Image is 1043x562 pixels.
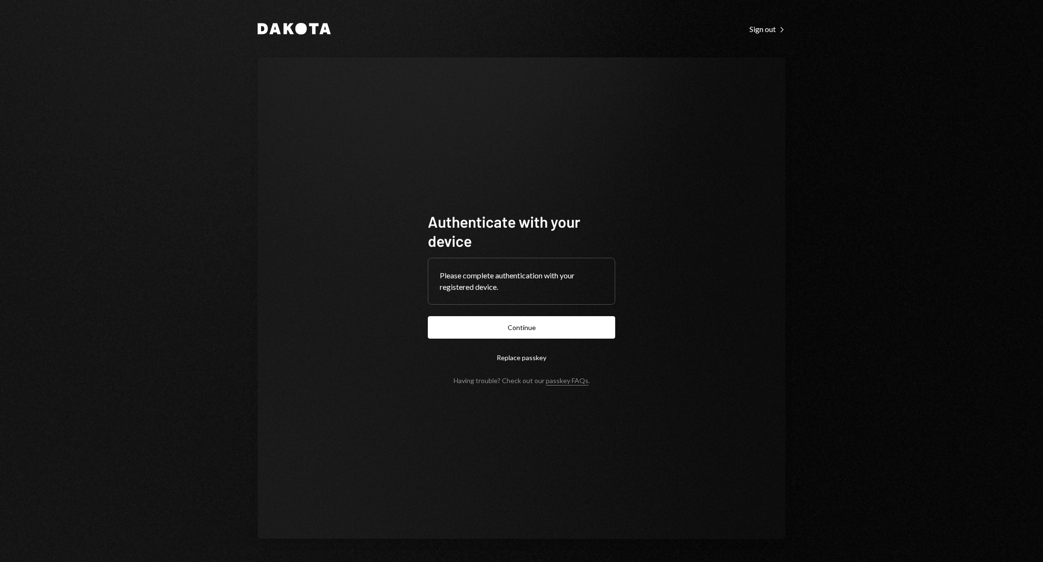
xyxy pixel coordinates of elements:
[428,316,615,339] button: Continue
[440,270,603,293] div: Please complete authentication with your registered device.
[546,376,588,386] a: passkey FAQs
[428,212,615,250] h1: Authenticate with your device
[750,24,785,34] div: Sign out
[454,376,590,385] div: Having trouble? Check out our .
[750,23,785,34] a: Sign out
[428,346,615,369] button: Replace passkey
